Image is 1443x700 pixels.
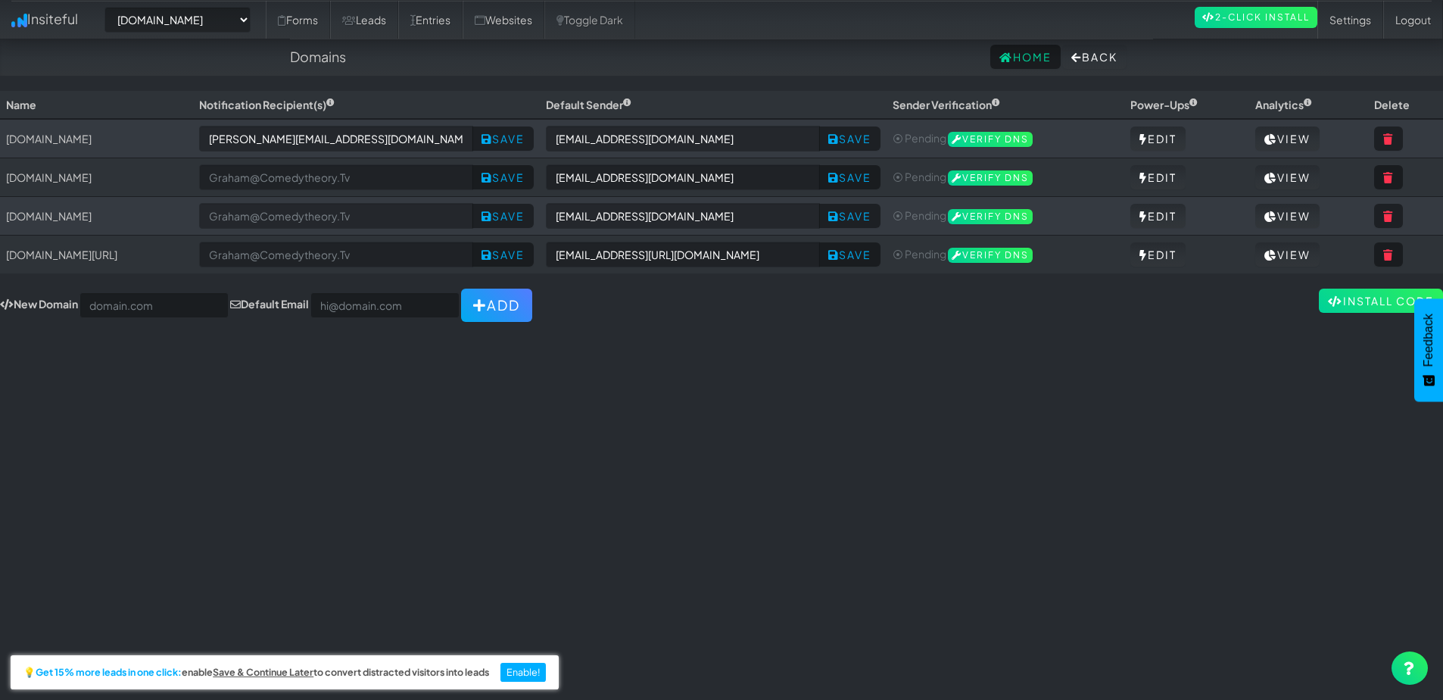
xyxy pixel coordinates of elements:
button: Save [819,127,880,151]
a: Install Code [1319,289,1443,313]
input: hi@example.com [546,203,820,229]
a: Save & Continue Later [213,667,313,678]
a: 2-Click Install [1195,7,1317,28]
input: hi@example.com [546,164,820,190]
a: Verify DNS [948,170,1033,183]
a: Edit [1130,165,1186,189]
span: ⦿ Pending [893,208,946,222]
input: domain.com [79,292,229,318]
span: ⦿ Pending [893,170,946,183]
a: Edit [1130,204,1186,228]
button: Save [819,242,880,267]
span: Verify DNS [948,248,1033,263]
strong: Get 15% more leads in one click: [36,667,182,678]
span: Verify DNS [948,170,1033,186]
span: ⦿ Pending [893,131,946,145]
span: Default Sender [546,98,631,111]
span: ⦿ Pending [893,247,946,261]
a: Forms [266,1,330,39]
button: Add [461,289,532,322]
input: Graham@Comedytheory.Tv [199,164,473,190]
a: View [1255,242,1320,267]
h2: 💡 enable to convert distracted visitors into leads [23,667,489,678]
span: Analytics [1255,98,1312,111]
a: View [1255,165,1320,189]
a: Verify DNS [948,131,1033,145]
label: Default Email [230,296,309,311]
button: Save [819,204,880,228]
button: Feedback - Show survey [1414,298,1443,402]
a: Home [990,45,1061,69]
u: Save & Continue Later [213,666,313,678]
a: Toggle Dark [544,1,635,39]
button: Save [819,165,880,189]
a: Edit [1130,127,1186,151]
a: Websites [463,1,544,39]
a: Verify DNS [948,208,1033,222]
button: Save [472,127,534,151]
h4: Domains [290,49,346,64]
a: Edit [1130,242,1186,267]
button: Enable! [500,663,547,683]
input: Graham@Comedytheory.Tv [199,203,473,229]
input: Graham@Comedytheory.Tv [199,242,473,267]
span: Feedback [1422,314,1435,367]
a: Logout [1383,1,1443,39]
th: Delete [1368,91,1443,119]
span: Power-Ups [1130,98,1198,111]
a: Settings [1317,1,1383,39]
a: Leads [330,1,398,39]
a: Entries [398,1,463,39]
input: hi@example.com [546,126,820,152]
a: View [1255,127,1320,151]
span: Notification Recipient(s) [199,98,335,111]
button: Back [1062,45,1127,69]
input: hi@domain.com [310,292,460,318]
button: Save [472,165,534,189]
span: Sender Verification [893,98,1000,111]
img: icon.png [11,14,27,27]
span: Verify DNS [948,209,1033,224]
input: hi@example.com [546,242,820,267]
button: Save [472,204,534,228]
input: Graham@Comedytheory.Tv [199,126,473,152]
span: Verify DNS [948,132,1033,147]
a: View [1255,204,1320,228]
button: Save [472,242,534,267]
a: Verify DNS [948,247,1033,261]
